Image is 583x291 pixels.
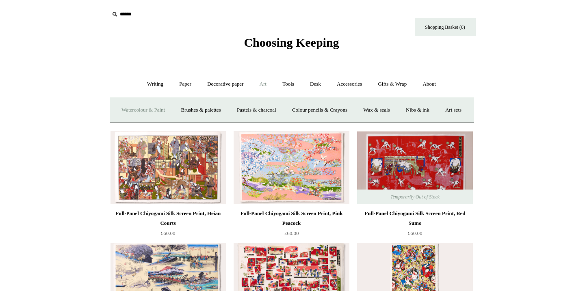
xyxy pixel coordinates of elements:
[357,209,472,242] a: Full-Panel Chiyogami Silk Screen Print, Red Sumo £60.00
[244,42,339,48] a: Choosing Keeping
[200,73,251,95] a: Decorative paper
[357,131,472,204] a: Full-Panel Chiyogami Silk Screen Print, Red Sumo Full-Panel Chiyogami Silk Screen Print, Red Sumo...
[356,99,397,121] a: Wax & seals
[252,73,274,95] a: Art
[399,99,437,121] a: Nibs & ink
[357,131,472,204] img: Full-Panel Chiyogami Silk Screen Print, Red Sumo
[161,230,176,236] span: £60.00
[382,190,448,204] span: Temporarily Out of Stock
[172,73,199,95] a: Paper
[114,99,172,121] a: Watercolour & Paint
[329,73,369,95] a: Accessories
[303,73,328,95] a: Desk
[230,99,284,121] a: Pastels & charcoal
[173,99,228,121] a: Brushes & palettes
[111,131,226,204] img: Full-Panel Chiyogami Silk Screen Print, Heian Courts
[111,131,226,204] a: Full-Panel Chiyogami Silk Screen Print, Heian Courts Full-Panel Chiyogami Silk Screen Print, Heia...
[234,131,349,204] a: Full-Panel Chiyogami Silk Screen Print, Pink Peacock Full-Panel Chiyogami Silk Screen Print, Pink...
[113,209,224,228] div: Full-Panel Chiyogami Silk Screen Print, Heian Courts
[111,209,226,242] a: Full-Panel Chiyogami Silk Screen Print, Heian Courts £60.00
[359,209,470,228] div: Full-Panel Chiyogami Silk Screen Print, Red Sumo
[236,209,347,228] div: Full-Panel Chiyogami Silk Screen Print, Pink Peacock
[234,209,349,242] a: Full-Panel Chiyogami Silk Screen Print, Pink Peacock £60.00
[415,18,476,36] a: Shopping Basket (0)
[371,73,414,95] a: Gifts & Wrap
[438,99,469,121] a: Art sets
[285,99,355,121] a: Colour pencils & Crayons
[284,230,299,236] span: £60.00
[140,73,171,95] a: Writing
[244,36,339,49] span: Choosing Keeping
[234,131,349,204] img: Full-Panel Chiyogami Silk Screen Print, Pink Peacock
[408,230,423,236] span: £60.00
[275,73,301,95] a: Tools
[415,73,443,95] a: About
